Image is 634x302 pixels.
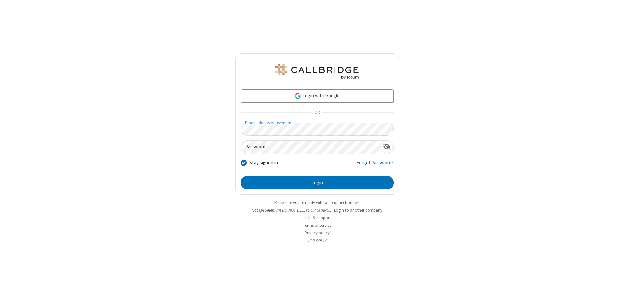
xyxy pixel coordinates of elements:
span: OR [312,108,322,117]
a: Login with Google [241,89,394,103]
a: Help & support [304,215,331,221]
img: google-icon.png [294,92,301,100]
input: Email address or username [241,123,394,136]
li: v2.6.349.14 [235,237,399,244]
a: Terms of service [303,223,331,228]
button: Login to another company [334,207,382,213]
div: Show password [380,141,393,153]
a: Forgot Password? [356,159,394,171]
a: Privacy policy [305,230,330,236]
label: Stay signed in [249,159,278,166]
input: Password [241,141,380,154]
li: Not QA Selenium DO NOT DELETE OR CHANGE? [235,207,399,213]
button: Login [241,176,394,189]
iframe: Chat [617,285,629,297]
a: Make sure you're ready with our connection test [274,200,360,205]
img: QA Selenium DO NOT DELETE OR CHANGE [274,64,360,79]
